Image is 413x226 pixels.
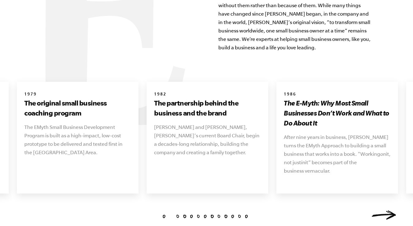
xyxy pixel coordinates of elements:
[380,151,386,157] i: on
[17,210,42,220] a: Previous
[284,133,391,175] p: After nine years in business, [PERSON_NAME] turns the EMyth Approach to building a small business...
[301,160,305,165] i: in
[284,92,391,98] h6: 1986
[284,99,389,127] i: The E-Myth: Why Most Small Businesses Don’t Work and What to Do About It
[154,98,261,118] h3: The partnership behind the business and the brand
[371,210,396,220] a: Next
[154,123,261,157] p: [PERSON_NAME] and [PERSON_NAME], [PERSON_NAME]’s current Board Chair, begin a decades-long relati...
[24,123,131,157] p: The EMyth Small Business Development Program is built as a high-impact, low-cost prototype to be ...
[24,98,131,118] h3: The original small business coaching program
[382,196,413,226] iframe: Chat Widget
[24,92,131,98] h6: 1979
[154,92,261,98] h6: 1982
